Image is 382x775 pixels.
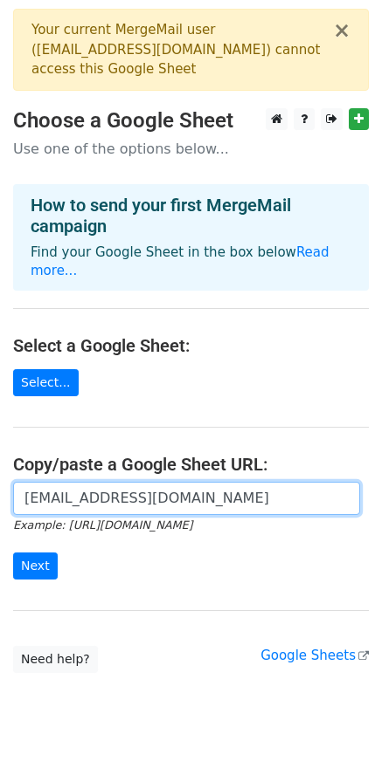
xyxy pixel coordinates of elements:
a: Need help? [13,646,98,673]
a: Google Sheets [260,648,369,663]
button: × [333,20,351,41]
a: Read more... [31,244,330,278]
a: Select... [13,369,79,396]
iframe: Chat Widget [295,691,382,775]
p: Find your Google Sheet in the box below [31,243,351,280]
div: Your current MergeMail user ( [EMAIL_ADDRESS][DOMAIN_NAME] ) cannot access this Google Sheet [31,20,333,79]
p: Use one of the options below... [13,140,369,158]
h4: How to send your first MergeMail campaign [31,195,351,237]
small: Example: [URL][DOMAIN_NAME] [13,518,192,532]
h3: Choose a Google Sheet [13,108,369,134]
input: Paste your Google Sheet URL here [13,482,360,515]
h4: Copy/paste a Google Sheet URL: [13,454,369,475]
h4: Select a Google Sheet: [13,335,369,356]
div: 聊天小工具 [295,691,382,775]
input: Next [13,552,58,580]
